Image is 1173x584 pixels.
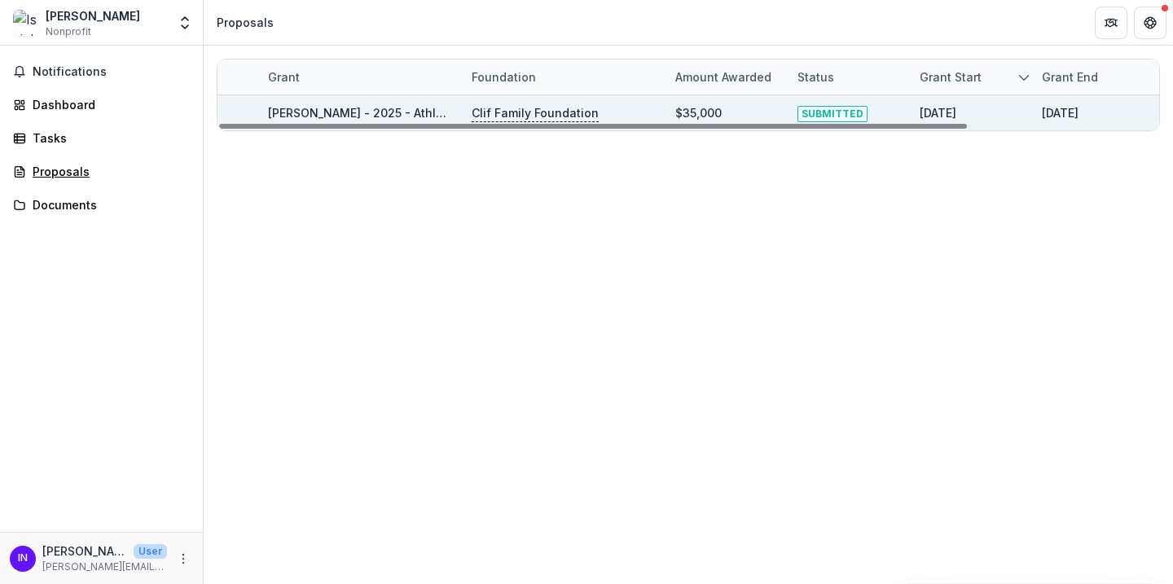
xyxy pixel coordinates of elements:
div: Documents [33,196,183,213]
button: More [174,549,193,569]
a: Tasks [7,125,196,151]
span: Notifications [33,65,190,79]
div: Isaiah Nelson [18,553,28,564]
a: [PERSON_NAME] - 2025 - Athletic Scholarship Program [268,106,578,120]
button: Partners [1095,7,1127,39]
button: Notifications [7,59,196,85]
div: Foundation [462,59,666,94]
div: Grant start [910,59,1032,94]
div: Proposals [217,14,274,31]
div: $35,000 [675,104,722,121]
div: Dashboard [33,96,183,113]
div: Tasks [33,130,183,147]
div: Status [788,68,844,86]
div: Grant end [1032,59,1154,94]
button: Get Help [1134,7,1166,39]
div: [DATE] [1042,104,1079,121]
div: Grant [258,59,462,94]
div: [DATE] [920,104,956,121]
div: Amount awarded [666,59,788,94]
span: SUBMITTED [797,106,868,122]
svg: sorted descending [1017,71,1030,84]
span: Nonprofit [46,24,91,39]
a: Documents [7,191,196,218]
nav: breadcrumb [210,11,280,34]
div: Amount awarded [666,68,781,86]
p: User [134,544,167,559]
a: Proposals [7,158,196,185]
a: Dashboard [7,91,196,118]
div: Proposals [33,163,183,180]
div: Status [788,59,910,94]
p: [PERSON_NAME][EMAIL_ADDRESS][DOMAIN_NAME] [42,560,167,574]
img: Isaiah J Nelson [13,10,39,36]
div: Grant end [1032,68,1108,86]
div: Grant [258,68,310,86]
button: Open entity switcher [174,7,196,39]
div: [PERSON_NAME] [46,7,140,24]
p: [PERSON_NAME] [42,542,127,560]
div: Foundation [462,68,546,86]
p: Clif Family Foundation [472,104,599,122]
div: Grant start [910,68,991,86]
